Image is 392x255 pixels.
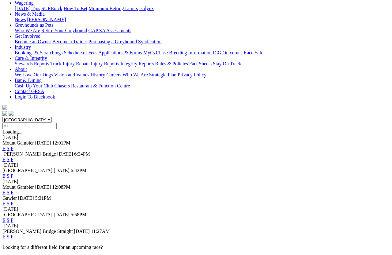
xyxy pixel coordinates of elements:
[11,218,13,223] a: F
[15,22,53,28] a: Greyhounds as Pets
[7,146,9,151] a: S
[2,129,22,134] span: Loading...
[169,50,212,55] a: Breeding Information
[7,218,9,223] a: S
[2,162,390,168] div: [DATE]
[35,195,51,201] span: 5:31PM
[7,157,9,162] a: S
[54,72,89,77] a: Vision and Values
[11,146,13,151] a: F
[138,39,161,44] a: Syndication
[89,6,138,11] a: Minimum Betting Limits
[2,173,6,179] a: E
[15,44,31,50] a: Industry
[41,6,62,11] a: SUREpick
[91,61,119,66] a: Injury Reports
[41,28,87,33] a: Retire Your Greyhound
[91,229,110,234] span: 11:27AM
[7,190,9,195] a: S
[50,61,89,66] a: Track Injury Rebate
[15,78,42,83] a: Bar & Dining
[106,72,121,77] a: Careers
[74,229,90,234] span: [DATE]
[213,61,241,66] a: Stay On Track
[2,218,6,223] a: E
[123,72,148,77] a: Who We Are
[64,50,97,55] a: Schedule of Fees
[7,234,9,239] a: S
[52,184,70,190] span: 12:08PM
[2,223,390,229] div: [DATE]
[15,61,390,67] div: Care & Integrity
[18,195,34,201] span: [DATE]
[7,173,9,179] a: S
[15,56,47,61] a: Care & Integrity
[27,17,66,22] a: [PERSON_NAME]
[2,195,17,201] span: Gawler
[11,157,13,162] a: F
[2,111,7,116] img: facebook.svg
[2,207,390,212] div: [DATE]
[15,67,27,72] a: About
[2,184,34,190] span: Mount Gambier
[71,212,87,217] span: 5:58PM
[189,61,212,66] a: Fact Sheets
[15,83,390,89] div: Bar & Dining
[71,168,87,173] span: 6:42PM
[52,39,87,44] a: Become a Trainer
[2,135,390,140] div: [DATE]
[149,72,176,77] a: Strategic Plan
[9,111,13,116] img: twitter.svg
[54,168,70,173] span: [DATE]
[15,89,44,94] a: Contact GRSA
[2,151,56,156] span: [PERSON_NAME] Bridge
[15,83,53,88] a: Cash Up Your Club
[213,50,242,55] a: ICG Outcomes
[11,173,13,179] a: F
[7,201,9,206] a: S
[15,17,26,22] a: News
[15,72,53,77] a: We Love Our Dogs
[15,50,62,55] a: Bookings & Scratchings
[15,11,45,17] a: News & Media
[2,234,6,239] a: E
[57,151,73,156] span: [DATE]
[52,140,70,145] span: 12:01PM
[90,72,105,77] a: History
[15,72,390,78] div: About
[2,190,6,195] a: E
[35,184,51,190] span: [DATE]
[15,17,390,22] div: News & Media
[15,6,40,11] a: [DATE] Tips
[15,28,40,33] a: Who We Are
[74,151,90,156] span: 6:34PM
[2,179,390,184] div: [DATE]
[2,123,57,129] input: Select date
[139,6,154,11] a: Isolynx
[15,61,49,66] a: Stewards Reports
[2,140,34,145] span: Mount Gambier
[155,61,188,66] a: Rules & Policies
[2,212,52,217] span: [GEOGRAPHIC_DATA]
[89,39,137,44] a: Purchasing a Greyhound
[15,6,390,11] div: Wagering
[2,245,390,250] p: Looking for a different field for an upcoming race?
[15,39,390,44] div: Get Involved
[15,39,51,44] a: Become an Owner
[15,28,390,33] div: Greyhounds as Pets
[243,50,263,55] a: Race Safe
[35,140,51,145] span: [DATE]
[54,83,130,88] a: Chasers Restaurant & Function Centre
[2,105,7,110] img: logo-grsa-white.png
[64,6,88,11] a: How To Bet
[11,234,13,239] a: F
[15,94,55,99] a: Login To Blackbook
[2,157,6,162] a: E
[54,212,70,217] span: [DATE]
[11,201,13,206] a: F
[178,72,206,77] a: Privacy Policy
[2,229,73,234] span: [PERSON_NAME] Bridge Straight
[89,28,131,33] a: GAP SA Assessments
[120,61,154,66] a: Integrity Reports
[15,33,40,39] a: Get Involved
